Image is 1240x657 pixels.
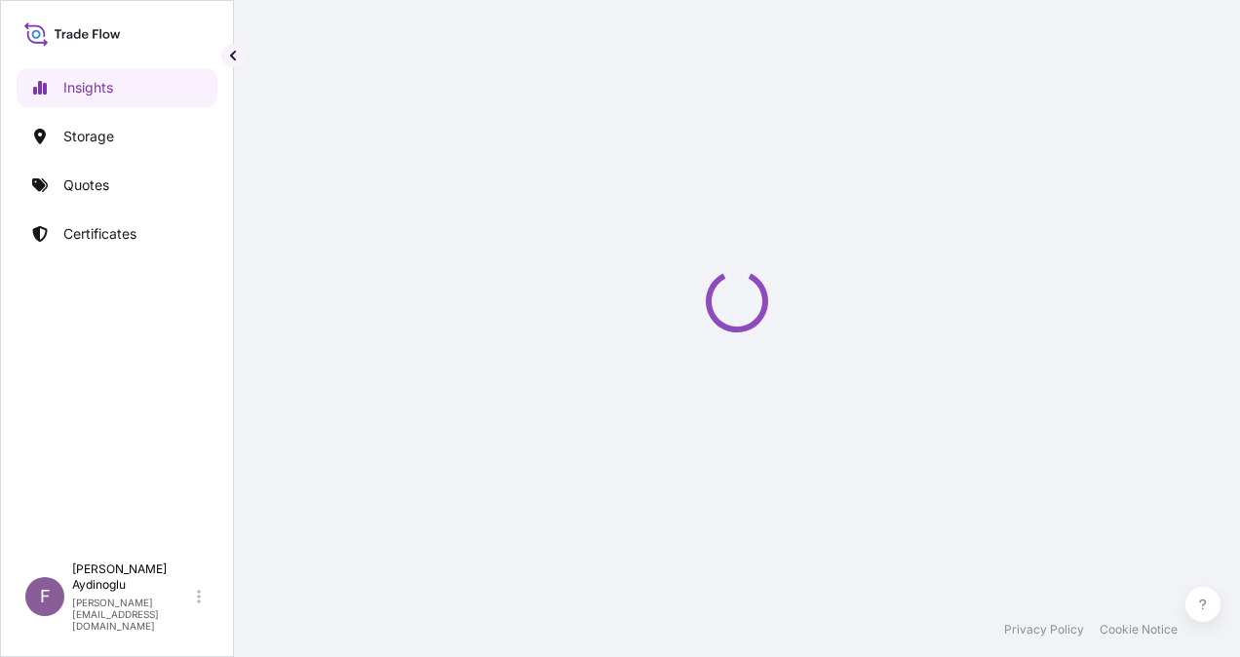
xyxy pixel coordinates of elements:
p: Insights [63,78,113,97]
span: F [40,587,51,606]
a: Privacy Policy [1004,622,1084,638]
p: [PERSON_NAME] Aydinoglu [72,561,193,593]
p: Storage [63,127,114,146]
a: Storage [17,117,217,156]
a: Certificates [17,214,217,253]
a: Quotes [17,166,217,205]
p: Certificates [63,224,136,244]
p: [PERSON_NAME][EMAIL_ADDRESS][DOMAIN_NAME] [72,597,193,632]
a: Insights [17,68,217,107]
a: Cookie Notice [1100,622,1178,638]
p: Quotes [63,175,109,195]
